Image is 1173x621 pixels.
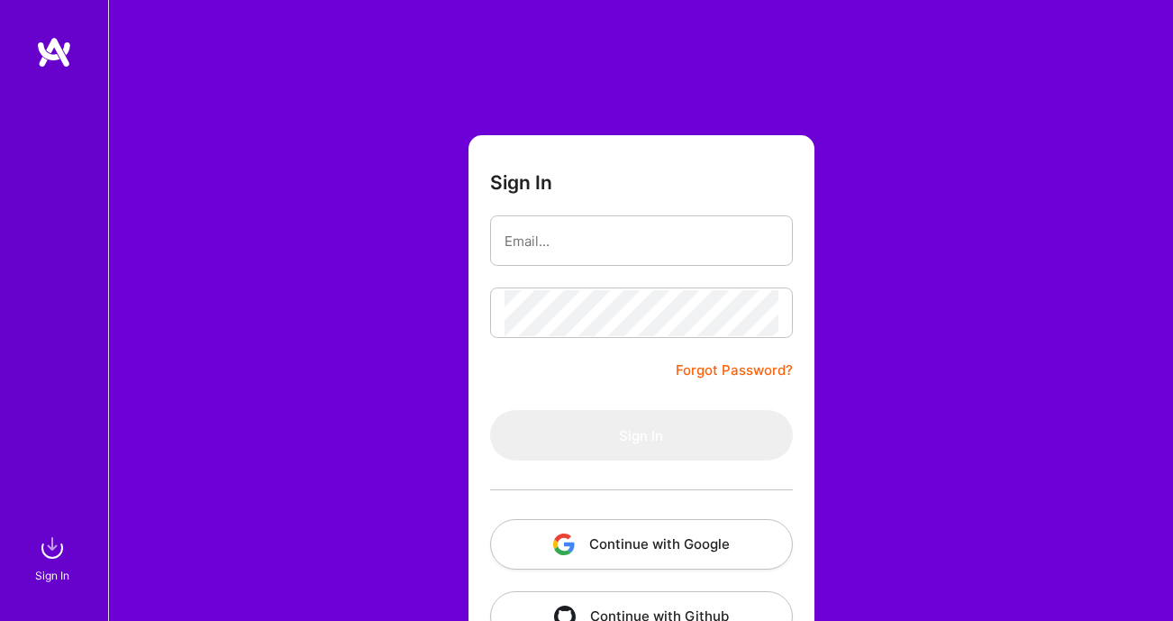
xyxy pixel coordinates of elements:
a: sign inSign In [38,530,70,585]
div: Sign In [35,566,69,585]
img: logo [36,36,72,68]
button: Continue with Google [490,519,793,570]
img: sign in [34,530,70,566]
button: Sign In [490,410,793,461]
img: icon [553,534,575,555]
a: Forgot Password? [676,360,793,381]
input: Email... [505,218,778,264]
h3: Sign In [490,171,552,194]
